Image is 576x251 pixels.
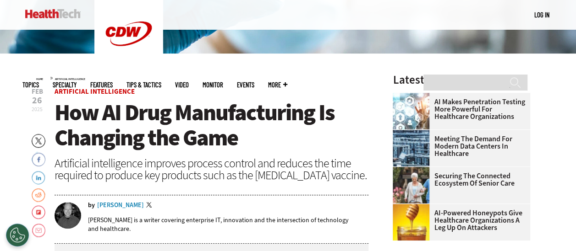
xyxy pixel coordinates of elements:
a: Twitter [146,202,154,209]
a: Features [90,81,113,88]
a: [PERSON_NAME] [97,202,144,208]
div: User menu [534,10,549,20]
button: Open Preferences [6,224,29,246]
img: Home [25,9,81,18]
a: CDW [94,60,163,70]
span: 26 [32,96,43,105]
span: Topics [22,81,39,88]
span: How AI Drug Manufacturing Is Changing the Game [55,97,335,153]
h3: Latest Articles [393,74,530,85]
p: [PERSON_NAME] is a writer covering enterprise IT, innovation and the intersection of technology a... [88,216,369,233]
img: jar of honey with a honey dipper [393,204,429,240]
div: Cookies Settings [6,224,29,246]
a: Securing the Connected Ecosystem of Senior Care [393,172,525,187]
img: Brian Horowitz [55,202,81,229]
a: Meeting the Demand for Modern Data Centers in Healthcare [393,135,525,157]
span: 2025 [32,106,43,113]
img: engineer with laptop overlooking data center [393,130,429,166]
span: Specialty [53,81,77,88]
div: Artificial intelligence improves process control and reduces the time required to produce key pro... [55,157,369,181]
a: AI-Powered Honeypots Give Healthcare Organizations a Leg Up on Attackers [393,209,525,231]
a: Log in [534,11,549,19]
img: nurse walks with senior woman through a garden [393,167,429,203]
a: AI Makes Penetration Testing More Powerful for Healthcare Organizations [393,98,525,120]
a: Events [237,81,254,88]
a: engineer with laptop overlooking data center [393,130,434,137]
a: MonITor [203,81,223,88]
img: Healthcare and hacking concept [393,93,429,129]
a: nurse walks with senior woman through a garden [393,167,434,174]
a: Healthcare and hacking concept [393,93,434,100]
span: by [88,202,95,208]
span: More [268,81,287,88]
a: Video [175,81,189,88]
a: Tips & Tactics [126,81,161,88]
a: jar of honey with a honey dipper [393,204,434,211]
